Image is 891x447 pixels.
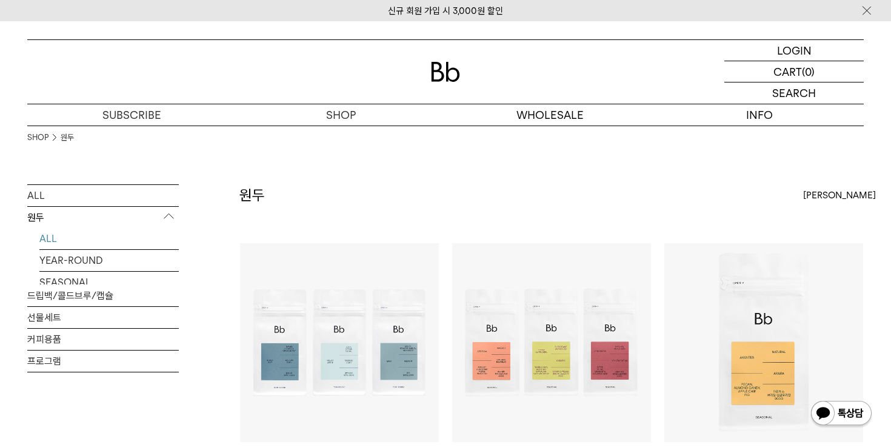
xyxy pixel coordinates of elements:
[61,132,74,144] a: 원두
[724,61,864,82] a: CART (0)
[236,104,446,126] a: SHOP
[810,400,873,429] img: 카카오톡 채널 1:1 채팅 버튼
[27,185,179,206] a: ALL
[803,188,876,203] span: [PERSON_NAME]
[27,307,179,328] a: 선물세트
[777,40,812,61] p: LOGIN
[802,61,815,82] p: (0)
[27,104,236,126] a: SUBSCRIBE
[27,285,179,306] a: 드립백/콜드브루/캡슐
[724,40,864,61] a: LOGIN
[240,243,439,442] img: 블렌드 커피 3종 (각 200g x3)
[773,61,802,82] p: CART
[655,104,864,126] p: INFO
[39,272,179,293] a: SEASONAL
[27,329,179,350] a: 커피용품
[446,104,655,126] p: WHOLESALE
[39,250,179,271] a: YEAR-ROUND
[27,207,179,229] p: 원두
[27,132,48,144] a: SHOP
[239,185,265,206] h2: 원두
[772,82,816,104] p: SEARCH
[39,228,179,249] a: ALL
[664,243,863,442] img: 브라질 아란치스
[27,351,179,372] a: 프로그램
[431,62,460,82] img: 로고
[388,5,503,16] a: 신규 회원 가입 시 3,000원 할인
[452,243,651,442] img: 8월의 커피 3종 (각 200g x3)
